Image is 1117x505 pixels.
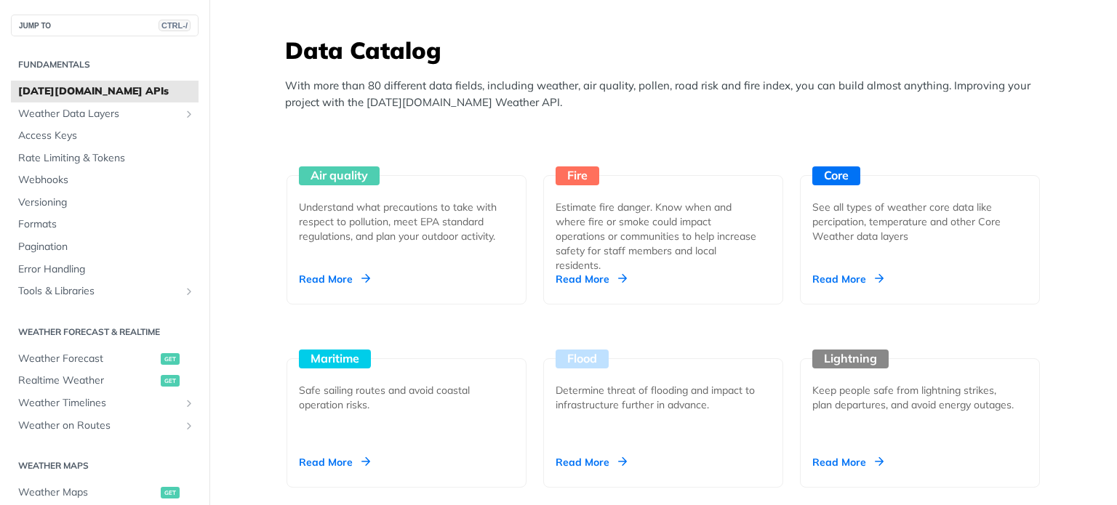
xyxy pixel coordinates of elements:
[18,195,195,210] span: Versioning
[11,280,199,302] a: Tools & LibrariesShow subpages for Tools & Libraries
[18,107,180,121] span: Weather Data Layers
[11,169,199,191] a: Webhooks
[183,397,195,409] button: Show subpages for Weather Timelines
[18,373,157,388] span: Realtime Weather
[161,487,180,498] span: get
[812,166,860,185] div: Core
[11,148,199,169] a: Rate Limiting & Tokens
[18,173,195,187] span: Webhooks
[18,485,157,500] span: Weather Maps
[11,81,199,102] a: [DATE][DOMAIN_NAME] APIs
[161,353,180,365] span: get
[11,58,199,71] h2: Fundamentals
[794,121,1046,304] a: Core See all types of weather core data like percipation, temperature and other Core Weather data...
[11,15,199,36] button: JUMP TOCTRL-/
[299,350,371,368] div: Maritime
[18,419,180,433] span: Weather on Routes
[299,200,503,243] div: Understand what precautions to take with respect to pollution, meet EPA standard regulations, and...
[537,121,789,304] a: Fire Estimate fire danger. Know when and where fire or smoke could impact operations or communiti...
[299,455,370,469] div: Read More
[18,352,157,366] span: Weather Forecast
[18,262,195,277] span: Error Handling
[18,151,195,166] span: Rate Limiting & Tokens
[11,192,199,214] a: Versioning
[18,396,180,411] span: Weather Timelines
[159,20,191,31] span: CTRL-/
[11,259,199,280] a: Error Handling
[299,166,380,185] div: Air quality
[812,272,884,286] div: Read More
[11,103,199,125] a: Weather Data LayersShow subpages for Weather Data Layers
[11,348,199,370] a: Weather Forecastget
[556,383,759,412] div: Determine threat of flooding and impact to infrastructure further in advance.
[18,284,180,299] span: Tools & Libraries
[299,383,503,412] div: Safe sailing routes and avoid coastal operation risks.
[183,286,195,297] button: Show subpages for Tools & Libraries
[183,420,195,432] button: Show subpages for Weather on Routes
[183,108,195,120] button: Show subpages for Weather Data Layers
[18,240,195,254] span: Pagination
[18,217,195,232] span: Formats
[11,482,199,504] a: Weather Mapsget
[556,350,609,368] div: Flood
[556,272,627,286] div: Read More
[281,304,532,488] a: Maritime Safe sailing routes and avoid coastal operation risks. Read More
[11,392,199,414] a: Weather TimelinesShow subpages for Weather Timelines
[556,166,599,185] div: Fire
[11,415,199,437] a: Weather on RoutesShow subpages for Weather on Routes
[556,200,759,272] div: Estimate fire danger. Know when and where fire or smoke could impact operations or communities to...
[161,375,180,387] span: get
[11,459,199,472] h2: Weather Maps
[18,84,195,99] span: [DATE][DOMAIN_NAME] APIs
[11,125,199,147] a: Access Keys
[299,272,370,286] div: Read More
[812,200,1016,243] div: See all types of weather core data like percipation, temperature and other Core Weather data layers
[11,326,199,339] h2: Weather Forecast & realtime
[285,34,1049,66] h3: Data Catalog
[18,129,195,143] span: Access Keys
[812,350,889,368] div: Lightning
[281,121,532,304] a: Air quality Understand what precautions to take with respect to pollution, meet EPA standard regu...
[537,304,789,488] a: Flood Determine threat of flooding and impact to infrastructure further in advance. Read More
[285,78,1049,110] p: With more than 80 different data fields, including weather, air quality, pollen, road risk and fi...
[11,214,199,235] a: Formats
[11,236,199,258] a: Pagination
[556,455,627,469] div: Read More
[11,370,199,392] a: Realtime Weatherget
[812,383,1016,412] div: Keep people safe from lightning strikes, plan departures, and avoid energy outages.
[812,455,884,469] div: Read More
[794,304,1046,488] a: Lightning Keep people safe from lightning strikes, plan departures, and avoid energy outages. Rea...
